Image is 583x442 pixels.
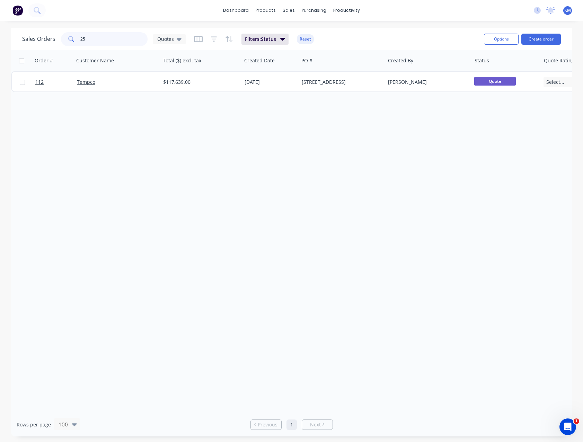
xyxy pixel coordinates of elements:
button: Reset [297,34,314,44]
div: Quote Rating [544,57,574,64]
button: Filters:Status [241,34,289,45]
span: 112 [35,79,44,86]
span: Quotes [157,35,174,43]
input: Search... [80,32,148,46]
a: Next page [302,421,333,428]
div: Created By [388,57,413,64]
span: KM [564,7,571,14]
div: Total ($) excl. tax [163,57,201,64]
div: Customer Name [76,57,114,64]
div: products [252,5,279,16]
div: [PERSON_NAME] [388,79,465,86]
span: Filters: Status [245,36,276,43]
div: PO # [301,57,312,64]
div: $117,639.00 [163,79,235,86]
span: Next [310,421,321,428]
div: sales [279,5,298,16]
a: 112 [35,72,77,92]
div: Order # [35,57,53,64]
span: Select... [546,79,564,86]
div: [STREET_ADDRESS] [302,79,379,86]
span: Quote [474,77,516,86]
a: Tempco [77,79,95,85]
div: Status [475,57,489,64]
div: purchasing [298,5,330,16]
div: [DATE] [245,79,296,86]
button: Create order [521,34,561,45]
span: Previous [258,421,277,428]
button: Options [484,34,519,45]
h1: Sales Orders [22,36,55,42]
span: Rows per page [17,421,51,428]
a: Page 1 is your current page [286,419,297,430]
a: Previous page [251,421,281,428]
a: dashboard [220,5,252,16]
img: Factory [12,5,23,16]
div: productivity [330,5,363,16]
iframe: Intercom live chat [559,418,576,435]
ul: Pagination [248,419,336,430]
span: 1 [574,418,579,424]
div: Created Date [244,57,275,64]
